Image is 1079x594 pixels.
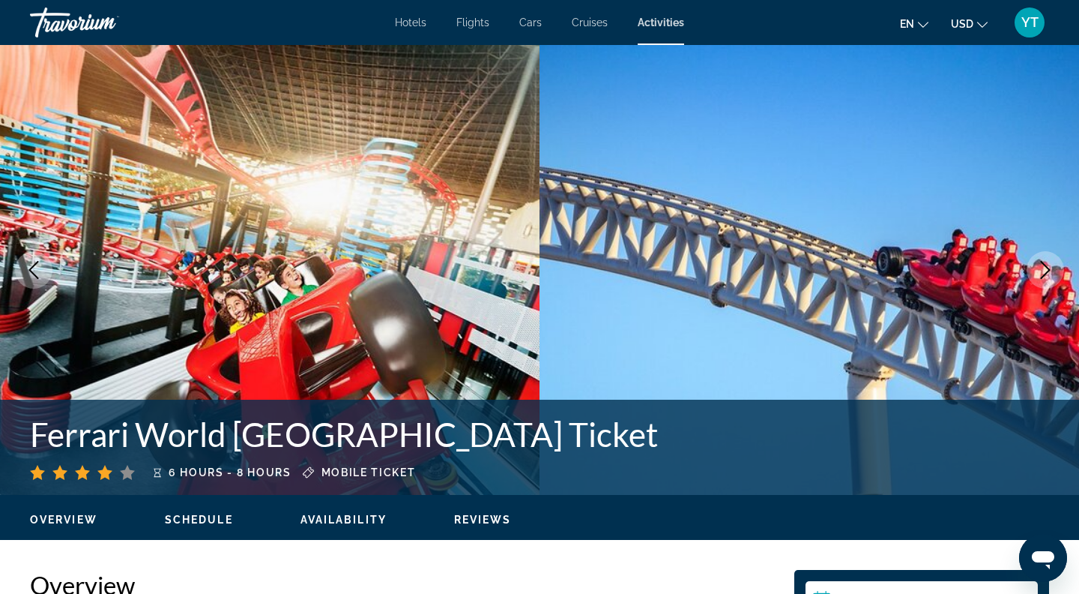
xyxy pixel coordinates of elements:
[169,466,291,478] span: 6 hours - 8 hours
[456,16,489,28] a: Flights
[321,466,416,478] span: Mobile ticket
[1010,7,1049,38] button: User Menu
[395,16,426,28] a: Hotels
[30,514,97,526] span: Overview
[30,415,809,454] h1: Ferrari World [GEOGRAPHIC_DATA] Ticket
[1027,251,1064,289] button: Next image
[638,16,684,28] a: Activities
[572,16,608,28] a: Cruises
[519,16,542,28] a: Cars
[900,18,914,30] span: en
[454,513,512,526] button: Reviews
[300,513,387,526] button: Availability
[900,13,928,34] button: Change language
[30,3,180,42] a: Travorium
[30,513,97,526] button: Overview
[454,514,512,526] span: Reviews
[1019,534,1067,582] iframe: Кнопка запуска окна обмена сообщениями
[951,18,973,30] span: USD
[300,514,387,526] span: Availability
[15,251,52,289] button: Previous image
[951,13,988,34] button: Change currency
[165,514,233,526] span: Schedule
[165,513,233,526] button: Schedule
[1021,15,1039,30] span: YT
